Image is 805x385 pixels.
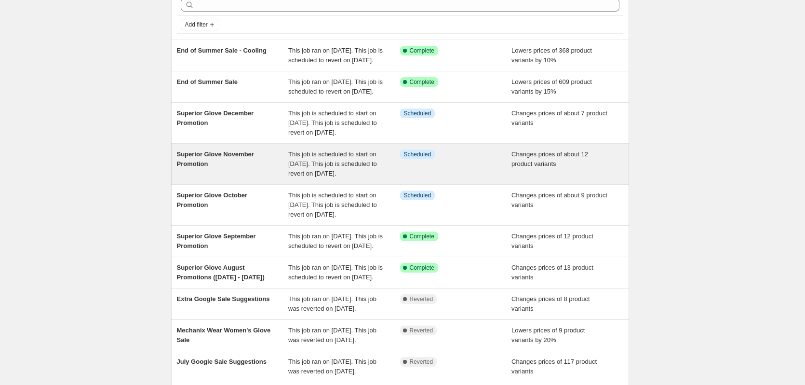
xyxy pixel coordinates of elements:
[511,358,597,375] span: Changes prices of 117 product variants
[404,151,431,158] span: Scheduled
[177,295,270,302] span: Extra Google Sale Suggestions
[511,233,593,249] span: Changes prices of 12 product variants
[511,110,607,126] span: Changes prices of about 7 product variants
[288,110,377,136] span: This job is scheduled to start on [DATE]. This job is scheduled to revert on [DATE].
[511,327,585,344] span: Lowers prices of 9 product variants by 20%
[410,233,434,240] span: Complete
[288,78,383,95] span: This job ran on [DATE]. This job is scheduled to revert on [DATE].
[177,233,256,249] span: Superior Glove September Promotion
[404,110,431,117] span: Scheduled
[288,327,376,344] span: This job ran on [DATE]. This job was reverted on [DATE].
[288,295,376,312] span: This job ran on [DATE]. This job was reverted on [DATE].
[177,151,254,167] span: Superior Glove November Promotion
[177,78,238,85] span: End of Summer Sale
[511,151,588,167] span: Changes prices of about 12 product variants
[511,264,593,281] span: Changes prices of 13 product variants
[288,358,376,375] span: This job ran on [DATE]. This job was reverted on [DATE].
[177,327,271,344] span: Mechanix Wear Women's Glove Sale
[181,19,219,30] button: Add filter
[410,78,434,86] span: Complete
[410,358,433,366] span: Reverted
[511,47,592,64] span: Lowers prices of 368 product variants by 10%
[177,192,248,208] span: Superior Glove October Promotion
[410,295,433,303] span: Reverted
[288,151,377,177] span: This job is scheduled to start on [DATE]. This job is scheduled to revert on [DATE].
[177,264,265,281] span: Superior Glove August Promotions ([DATE] - [DATE])
[511,295,590,312] span: Changes prices of 8 product variants
[511,192,607,208] span: Changes prices of about 9 product variants
[288,192,377,218] span: This job is scheduled to start on [DATE]. This job is scheduled to revert on [DATE].
[288,264,383,281] span: This job ran on [DATE]. This job is scheduled to revert on [DATE].
[288,47,383,64] span: This job ran on [DATE]. This job is scheduled to revert on [DATE].
[288,233,383,249] span: This job ran on [DATE]. This job is scheduled to revert on [DATE].
[185,21,208,28] span: Add filter
[404,192,431,199] span: Scheduled
[410,47,434,55] span: Complete
[511,78,592,95] span: Lowers prices of 609 product variants by 15%
[410,264,434,272] span: Complete
[410,327,433,334] span: Reverted
[177,110,254,126] span: Superior Glove December Promotion
[177,47,267,54] span: End of Summer Sale - Cooling
[177,358,267,365] span: July Google Sale Suggestions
